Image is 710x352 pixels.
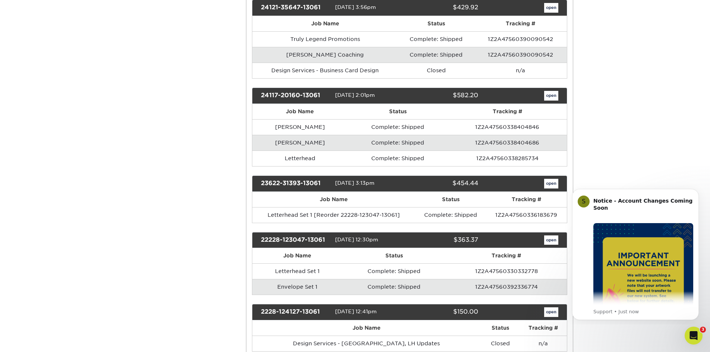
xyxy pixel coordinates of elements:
[255,3,335,13] div: 24121-35647-13061
[255,235,335,245] div: 22228-123047-13061
[398,47,474,63] td: Complete: Shipped
[252,192,416,207] th: Job Name
[335,4,376,10] span: [DATE] 3:56pm
[252,104,348,119] th: Job Name
[700,327,706,333] span: 3
[446,279,567,295] td: 1Z2A47560392336774
[448,119,567,135] td: 1Z2A47560338404846
[448,135,567,150] td: 1Z2A47560338404686
[335,92,375,98] span: [DATE] 2:01pm
[348,135,448,150] td: Complete: Shipped
[685,327,703,345] iframe: Intercom live chat
[398,63,474,78] td: Closed
[335,237,378,242] span: [DATE] 12:30pm
[342,263,446,279] td: Complete: Shipped
[252,16,398,31] th: Job Name
[335,180,375,186] span: [DATE] 3:13pm
[446,263,567,279] td: 1Z2A47560330332778
[348,119,448,135] td: Complete: Shipped
[544,3,558,13] a: open
[404,91,484,101] div: $582.20
[252,119,348,135] td: [PERSON_NAME]
[252,248,342,263] th: Job Name
[252,63,398,78] td: Design Services - Business Card Design
[448,150,567,166] td: 1Z2A47560338285734
[398,16,474,31] th: Status
[474,16,567,31] th: Tracking #
[486,207,567,223] td: 1Z2A47560336183679
[348,150,448,166] td: Complete: Shipped
[252,135,348,150] td: [PERSON_NAME]
[544,307,558,317] a: open
[255,307,335,317] div: 2228-124127-13061
[474,31,567,47] td: 1Z2A47560390090542
[335,309,377,315] span: [DATE] 12:41pm
[252,320,481,336] th: Job Name
[404,235,484,245] div: $363.37
[481,336,520,351] td: Closed
[474,63,567,78] td: n/a
[474,47,567,63] td: 1Z2A47560390090542
[252,31,398,47] td: Truly Legend Promotions
[404,3,484,13] div: $429.92
[446,248,567,263] th: Tracking #
[544,91,558,101] a: open
[255,91,335,101] div: 24117-20160-13061
[544,179,558,188] a: open
[448,104,567,119] th: Tracking #
[348,104,448,119] th: Status
[342,279,446,295] td: Complete: Shipped
[398,31,474,47] td: Complete: Shipped
[255,179,335,188] div: 23622-31393-13061
[520,320,567,336] th: Tracking #
[520,336,567,351] td: n/a
[544,235,558,245] a: open
[252,279,342,295] td: Envelope Set 1
[252,150,348,166] td: Letterhead
[252,336,481,351] td: Design Services - [GEOGRAPHIC_DATA], LH Updates
[252,263,342,279] td: Letterhead Set 1
[416,192,486,207] th: Status
[486,192,567,207] th: Tracking #
[561,182,710,324] iframe: Intercom notifications message
[342,248,446,263] th: Status
[404,307,484,317] div: $150.00
[404,179,484,188] div: $454.44
[481,320,520,336] th: Status
[416,207,486,223] td: Complete: Shipped
[252,47,398,63] td: [PERSON_NAME] Coaching
[252,207,416,223] td: Letterhead Set 1 [Reorder 22228-123047-13061]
